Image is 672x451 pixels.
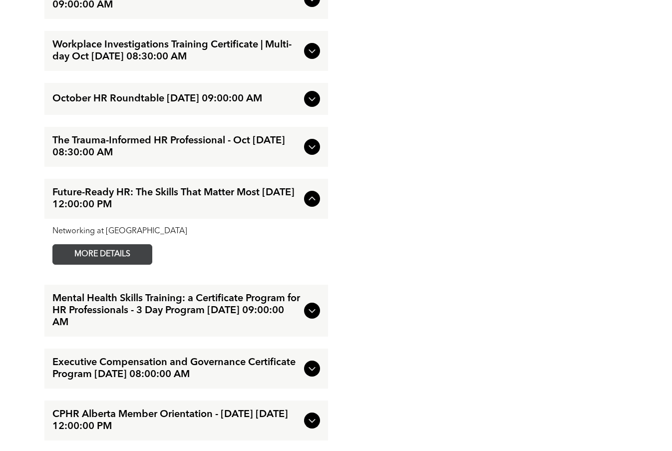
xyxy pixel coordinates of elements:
span: CPHR Alberta Member Orientation - [DATE] [DATE] 12:00:00 PM [52,409,300,433]
span: MORE DETAILS [63,245,142,264]
span: The Trauma-Informed HR Professional - Oct [DATE] 08:30:00 AM [52,135,300,159]
span: Workplace Investigations Training Certificate | Multi-day Oct [DATE] 08:30:00 AM [52,39,300,63]
span: Executive Compensation and Governance Certificate Program [DATE] 08:00:00 AM [52,357,300,381]
span: Mental Health Skills Training: a Certificate Program for HR Professionals - 3 Day Program [DATE] ... [52,293,300,329]
span: October HR Roundtable [DATE] 09:00:00 AM [52,93,300,105]
a: MORE DETAILS [52,244,152,265]
div: Networking at [GEOGRAPHIC_DATA] [52,227,320,236]
span: Future-Ready HR: The Skills That Matter Most [DATE] 12:00:00 PM [52,187,300,211]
